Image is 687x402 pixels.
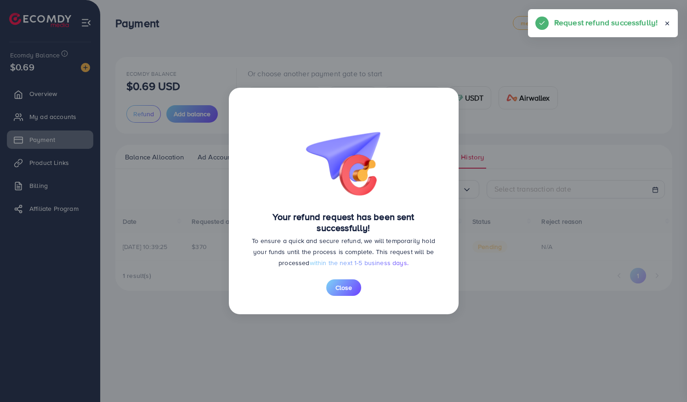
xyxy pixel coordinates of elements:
[554,17,658,28] h5: Request refund successfully!
[335,283,352,292] span: Close
[326,279,361,296] button: Close
[247,211,440,233] h4: Your refund request has been sent successfully!
[648,361,680,395] iframe: Chat
[298,106,390,200] img: bg-request-refund-success.26ac5564.png
[310,258,409,267] span: within the next 1-5 business days.
[247,235,440,268] p: To ensure a quick and secure refund, we will temporarily hold your funds until the process is com...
